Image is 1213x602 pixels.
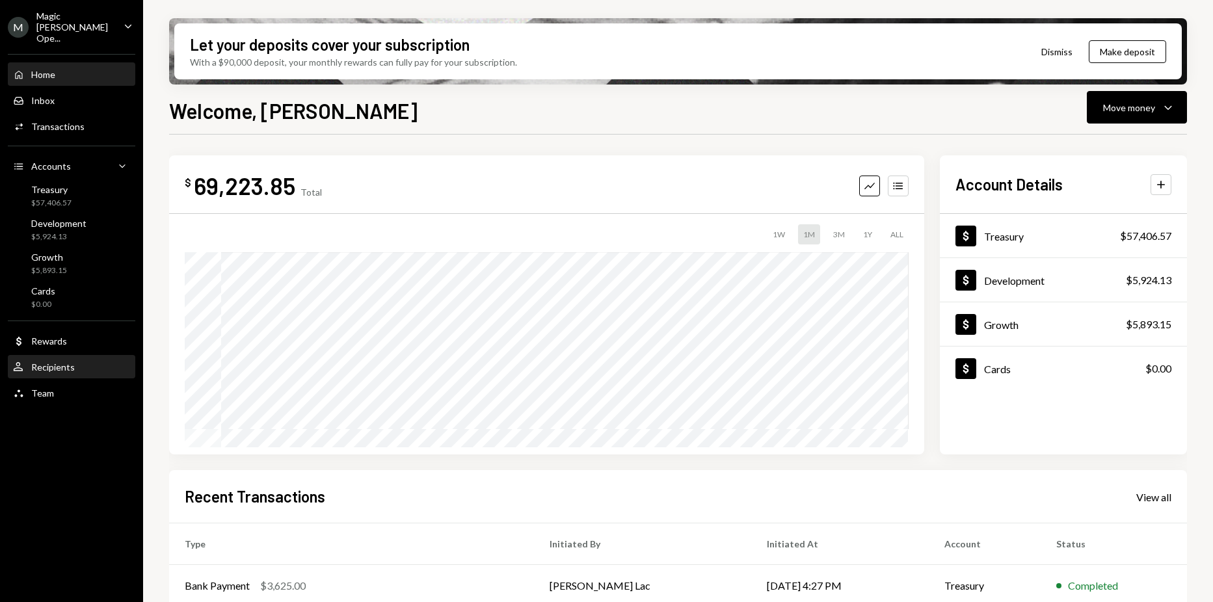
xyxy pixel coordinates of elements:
div: $5,924.13 [1126,272,1171,288]
div: $ [185,176,191,189]
a: Growth$5,893.15 [8,248,135,279]
button: Dismiss [1025,36,1089,67]
h2: Recent Transactions [185,486,325,507]
div: $5,893.15 [31,265,67,276]
div: Treasury [984,230,1024,242]
a: Inbox [8,88,135,112]
div: View all [1136,491,1171,504]
a: Cards$0.00 [8,281,135,313]
a: Transactions [8,114,135,138]
div: Total [300,187,322,198]
th: Type [169,523,534,565]
a: Accounts [8,154,135,177]
div: $57,406.57 [31,198,72,209]
th: Initiated At [751,523,929,565]
div: $5,893.15 [1126,317,1171,332]
a: Treasury$57,406.57 [940,214,1187,257]
div: Team [31,387,54,399]
div: Cards [984,363,1011,375]
div: Bank Payment [185,578,250,594]
a: Recipients [8,355,135,378]
h1: Welcome, [PERSON_NAME] [169,98,418,124]
a: Home [8,62,135,86]
a: Development$5,924.13 [8,214,135,245]
div: Recipients [31,361,75,373]
a: Team [8,381,135,404]
button: Make deposit [1089,40,1166,63]
a: Rewards [8,329,135,352]
div: Cards [31,285,55,296]
div: 1M [798,224,820,244]
div: Move money [1103,101,1155,114]
a: Cards$0.00 [940,347,1187,390]
div: $57,406.57 [1120,228,1171,244]
div: M [8,17,29,38]
div: $5,924.13 [31,231,87,242]
div: Accounts [31,161,71,172]
div: Growth [984,319,1019,331]
div: $3,625.00 [260,578,306,594]
div: Treasury [31,184,72,195]
h2: Account Details [955,174,1063,195]
div: Growth [31,252,67,263]
div: Completed [1068,578,1118,594]
div: $0.00 [1145,361,1171,376]
div: Let your deposits cover your subscription [190,34,470,55]
th: Initiated By [534,523,751,565]
div: 69,223.85 [194,171,295,200]
div: Development [984,274,1045,287]
div: 1Y [858,224,877,244]
div: Rewards [31,335,67,347]
div: $0.00 [31,299,55,310]
div: ALL [885,224,909,244]
a: View all [1136,490,1171,504]
div: 3M [828,224,850,244]
div: 1W [767,224,790,244]
a: Development$5,924.13 [940,258,1187,302]
div: Development [31,218,87,229]
div: Magic [PERSON_NAME] Ope... [36,10,113,44]
div: Transactions [31,121,85,132]
a: Treasury$57,406.57 [8,180,135,211]
th: Account [929,523,1041,565]
div: With a $90,000 deposit, your monthly rewards can fully pay for your subscription. [190,55,517,69]
a: Growth$5,893.15 [940,302,1187,346]
div: Inbox [31,95,55,106]
th: Status [1041,523,1187,565]
button: Move money [1087,91,1187,124]
div: Home [31,69,55,80]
